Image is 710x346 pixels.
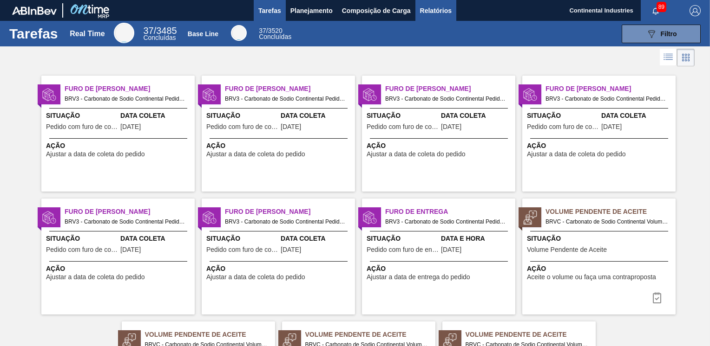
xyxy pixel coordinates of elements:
[225,207,355,217] span: Furo de Coleta
[206,111,278,121] span: Situação
[65,94,187,104] span: BRV3 - Carbonato de Sodio Continental Pedido - 2043932
[259,33,291,40] span: Concluídas
[367,151,466,158] span: Ajustar a data de coleta do pedido
[206,123,278,130] span: Pedido com furo de coleta
[367,246,439,253] span: Pedido com furo de entrega
[225,84,355,94] span: Furo de Coleta
[9,28,58,39] h1: Tarefas
[65,207,195,217] span: Furo de Coleta
[367,141,513,151] span: Ação
[120,234,192,243] span: Data Coleta
[441,123,461,130] span: 12/10/2025
[206,264,353,274] span: Ação
[527,151,626,158] span: Ajustar a data de coleta do pedido
[203,211,217,224] img: status
[46,246,118,253] span: Pedido com furo de coleta
[206,151,305,158] span: Ajustar a data de coleta do pedido
[145,330,275,340] span: Volume Pendente de Aceite
[120,246,141,253] span: 13/10/2025
[527,274,656,281] span: Aceite o volume ou faça uma contraproposta
[527,246,607,253] span: Volume Pendente de Aceite
[281,234,353,243] span: Data Coleta
[46,151,145,158] span: Ajustar a data de coleta do pedido
[651,292,663,303] img: icon-task-complete
[466,330,596,340] span: Volume Pendente de Aceite
[143,26,153,36] span: 37
[646,288,668,307] div: Completar tarefa: 30405729
[42,211,56,224] img: status
[70,30,105,38] div: Real Time
[527,123,599,130] span: Pedido com furo de coleta
[367,234,439,243] span: Situação
[46,111,118,121] span: Situação
[188,30,218,38] div: Base Line
[546,217,668,227] span: BRVC - Carbonato de Sodio Continental Volume - 630271
[259,28,291,40] div: Base Line
[120,111,192,121] span: Data Coleta
[281,123,301,130] span: 10/10/2025
[281,246,301,253] span: 14/10/2025
[206,141,353,151] span: Ação
[523,88,537,102] img: status
[601,111,673,121] span: Data Coleta
[523,211,537,224] img: status
[367,264,513,274] span: Ação
[281,111,353,121] span: Data Coleta
[657,2,666,12] span: 89
[206,246,278,253] span: Pedido com furo de coleta
[527,234,673,243] span: Situação
[46,141,192,151] span: Ação
[206,274,305,281] span: Ajustar a data de coleta do pedido
[385,94,508,104] span: BRV3 - Carbonato de Sodio Continental Pedido - 2043934
[143,27,177,41] div: Real Time
[363,211,377,224] img: status
[225,94,348,104] span: BRV3 - Carbonato de Sodio Continental Pedido - 2043933
[143,26,177,36] span: / 3485
[259,27,283,34] span: / 3520
[12,6,57,15] img: TNhmsLtSVTkK8tSr43FrP2fwEKptu5GPRR3wAAAABJRU5ErkJggg==
[546,84,676,94] span: Furo de Coleta
[441,246,461,253] span: 11/10/2025,
[646,288,668,307] button: icon-task-complete
[441,111,513,121] span: Data Coleta
[660,49,677,66] div: Visão em Lista
[601,123,622,130] span: 12/10/2025
[258,5,281,16] span: Tarefas
[114,23,134,43] div: Real Time
[46,123,118,130] span: Pedido com furo de coleta
[305,330,435,340] span: Volume Pendente de Aceite
[527,141,673,151] span: Ação
[527,111,599,121] span: Situação
[441,234,513,243] span: Data e Hora
[677,49,695,66] div: Visão em Cards
[203,88,217,102] img: status
[622,25,701,43] button: Filtro
[367,111,439,121] span: Situação
[367,274,470,281] span: Ajustar a data de entrega do pedido
[385,207,515,217] span: Furo de Entrega
[385,217,508,227] span: BRV3 - Carbonato de Sodio Continental Pedido - 2043925
[46,234,118,243] span: Situação
[206,234,278,243] span: Situação
[231,25,247,41] div: Base Line
[342,5,411,16] span: Composição de Carga
[661,30,677,38] span: Filtro
[641,4,671,17] button: Notificações
[143,34,176,41] span: Concluídas
[546,94,668,104] span: BRV3 - Carbonato de Sodio Continental Pedido - 2043935
[385,84,515,94] span: Furo de Coleta
[420,5,452,16] span: Relatórios
[42,88,56,102] img: status
[290,5,333,16] span: Planejamento
[65,217,187,227] span: BRV3 - Carbonato de Sodio Continental Pedido - 2043936
[546,207,676,217] span: Volume Pendente de Aceite
[120,123,141,130] span: 10/10/2025
[46,274,145,281] span: Ajustar a data de coleta do pedido
[367,123,439,130] span: Pedido com furo de coleta
[690,5,701,16] img: Logout
[363,88,377,102] img: status
[46,264,192,274] span: Ação
[259,27,266,34] span: 37
[65,84,195,94] span: Furo de Coleta
[225,217,348,227] span: BRV3 - Carbonato de Sodio Continental Pedido - 2043937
